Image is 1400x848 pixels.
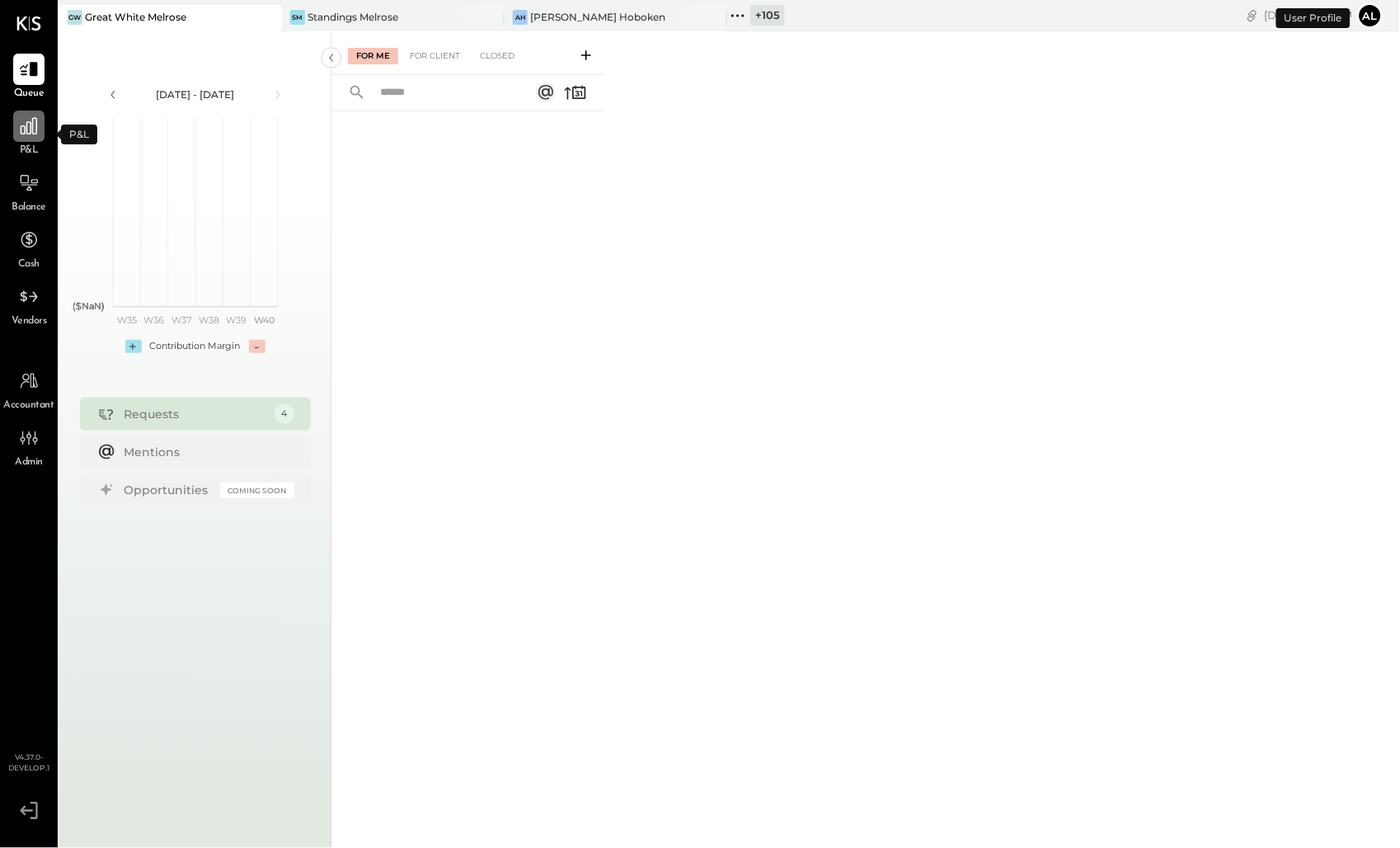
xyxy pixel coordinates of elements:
text: W40 [253,314,274,326]
div: - [249,340,265,353]
div: [PERSON_NAME] Hoboken [530,10,665,24]
a: Accountant [1,365,57,413]
div: [DATE] [1265,7,1353,23]
div: AH [513,10,528,25]
div: Contribution Margin [150,340,241,353]
text: W39 [226,314,247,326]
div: User Profile [1276,8,1351,28]
span: P&L [20,144,39,158]
div: Requests [124,406,266,422]
div: Mentions [124,444,286,460]
span: Queue [14,87,45,101]
div: 4 [275,404,294,424]
div: Opportunities [124,482,212,498]
text: ($NaN) [73,300,105,312]
div: Coming Soon [220,483,294,498]
a: Admin [1,422,57,470]
div: GW [68,10,82,25]
a: Queue [1,54,57,101]
span: Cash [18,257,40,272]
text: W37 [171,314,191,326]
div: Great White Melrose [85,10,186,24]
a: Cash [1,224,57,272]
div: SM [290,10,305,25]
div: For Client [402,48,468,64]
div: + 105 [750,5,785,26]
div: + [125,340,142,353]
text: W35 [116,314,136,326]
div: copy link [1244,7,1261,24]
div: Standings Melrose [308,10,398,24]
div: P&L [61,125,97,144]
span: Accountant [4,398,54,413]
span: Admin [15,455,43,470]
button: Al [1357,2,1384,29]
div: Closed [472,48,523,64]
a: Vendors [1,281,57,329]
div: For Me [348,48,398,64]
a: P&L [1,111,57,158]
text: W36 [143,314,164,326]
div: [DATE] - [DATE] [125,87,265,101]
a: Balance [1,167,57,215]
span: Vendors [12,314,47,329]
text: W38 [199,314,219,326]
span: Balance [12,200,46,215]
